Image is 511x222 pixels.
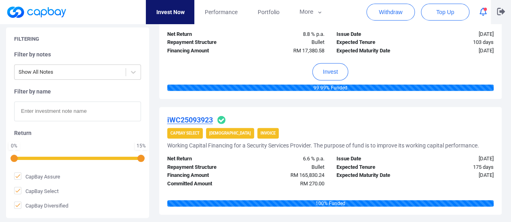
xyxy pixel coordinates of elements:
[10,143,18,148] div: 0 %
[330,30,415,39] div: Issue Date
[261,131,275,135] strong: Invoice
[436,8,454,16] span: Top Up
[290,172,324,178] span: RM 165,830.24
[161,163,246,172] div: Repayment Structure
[415,30,500,39] div: [DATE]
[14,35,39,43] h5: Filtering
[330,163,415,172] div: Expected Tenure
[330,155,415,163] div: Issue Date
[14,201,68,210] span: CapBay Diversified
[415,155,500,163] div: [DATE]
[167,142,479,149] h5: Working Capital Financing for a Security Services Provider. The purpose of fund is to improve its...
[209,131,251,135] strong: [DEMOGRAPHIC_DATA]
[14,88,141,95] h5: Filter by name
[246,30,330,39] div: 8.8 % p.a.
[137,143,146,148] div: 15 %
[167,85,494,91] div: 99.99 % Funded
[330,47,415,55] div: Expected Maturity Date
[246,38,330,47] div: Bullet
[161,171,246,180] div: Financing Amount
[161,180,246,188] div: Committed Amount
[330,171,415,180] div: Expected Maturity Date
[161,38,246,47] div: Repayment Structure
[14,51,141,58] h5: Filter by notes
[14,187,59,195] span: CapBay Select
[330,38,415,47] div: Expected Tenure
[170,131,200,135] strong: CapBay Select
[161,47,246,55] div: Financing Amount
[167,116,213,124] u: iWC25093923
[257,8,279,17] span: Portfolio
[167,200,494,207] div: 100 % Funded
[415,163,500,172] div: 175 days
[14,102,141,121] input: Enter investment note name
[300,181,324,187] span: RM 270.00
[312,63,348,81] button: Invest
[293,48,324,54] span: RM 17,380.58
[415,47,500,55] div: [DATE]
[246,163,330,172] div: Bullet
[246,155,330,163] div: 6.6 % p.a.
[14,172,60,181] span: CapBay Assure
[421,4,469,21] button: Top Up
[415,38,500,47] div: 103 days
[161,155,246,163] div: Net Return
[366,4,415,21] button: Withdraw
[161,30,246,39] div: Net Return
[204,8,237,17] span: Performance
[415,171,500,180] div: [DATE]
[14,129,141,137] h5: Return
